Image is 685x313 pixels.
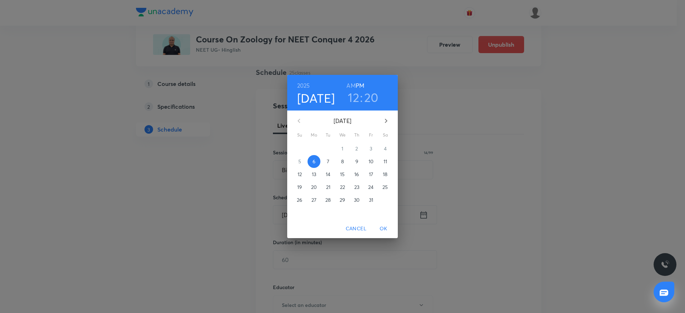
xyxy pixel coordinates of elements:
button: 11 [379,155,392,168]
button: 12 [293,168,306,181]
p: 24 [368,184,374,191]
p: 19 [297,184,302,191]
p: 7 [327,158,329,165]
button: 13 [308,168,320,181]
p: 14 [326,171,330,178]
button: Cancel [343,222,369,235]
button: 31 [365,194,377,206]
button: 15 [336,168,349,181]
button: 16 [350,168,363,181]
p: 12 [298,171,302,178]
span: Tu [322,132,335,139]
p: 17 [369,171,373,178]
button: 12 [348,90,359,105]
button: 10 [365,155,377,168]
p: 29 [340,196,345,204]
p: 15 [340,171,345,178]
button: 6 [308,155,320,168]
p: 26 [297,196,302,204]
button: 2025 [297,81,310,91]
button: 18 [379,168,392,181]
button: 27 [308,194,320,206]
button: 30 [350,194,363,206]
button: OK [372,222,395,235]
button: 22 [336,181,349,194]
p: 16 [354,171,359,178]
p: 18 [383,171,387,178]
h3: : [360,90,363,105]
button: 20 [308,181,320,194]
button: 28 [322,194,335,206]
button: 21 [322,181,335,194]
p: 21 [326,184,330,191]
p: 30 [354,196,360,204]
button: PM [356,81,364,91]
button: 7 [322,155,335,168]
button: 8 [336,155,349,168]
span: Sa [379,132,392,139]
button: [DATE] [297,91,335,106]
span: Cancel [346,224,366,233]
p: 20 [311,184,317,191]
p: 23 [354,184,359,191]
p: 10 [369,158,374,165]
p: 31 [369,196,373,204]
p: 25 [382,184,388,191]
p: 22 [340,184,345,191]
span: Su [293,132,306,139]
p: 9 [355,158,358,165]
span: Mo [308,132,320,139]
button: AM [346,81,355,91]
p: 6 [313,158,315,165]
button: 29 [336,194,349,206]
p: 13 [312,171,316,178]
button: 23 [350,181,363,194]
button: 25 [379,181,392,194]
p: [DATE] [308,117,377,125]
span: Th [350,132,363,139]
span: OK [375,224,392,233]
button: 26 [293,194,306,206]
p: 27 [311,196,316,204]
p: 8 [341,158,344,165]
p: 28 [325,196,331,204]
span: We [336,132,349,139]
button: 19 [293,181,306,194]
button: 14 [322,168,335,181]
button: 9 [350,155,363,168]
button: 20 [364,90,379,105]
p: 11 [384,158,387,165]
button: 24 [365,181,377,194]
span: Fr [365,132,377,139]
button: 17 [365,168,377,181]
